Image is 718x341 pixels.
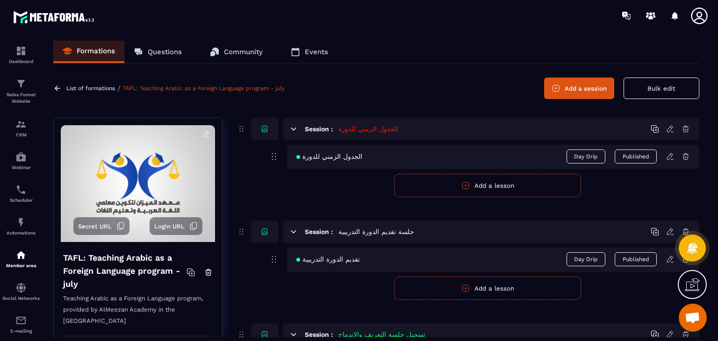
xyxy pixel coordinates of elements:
a: TAFL: Teaching Arabic as a Foreign Language program - july [123,85,285,92]
p: CRM [2,132,40,137]
img: logo [13,8,97,26]
img: email [15,315,27,326]
span: / [117,84,121,93]
img: automations [15,249,27,261]
a: formationformationSales Funnel Website [2,71,40,112]
p: E-mailing [2,328,40,334]
img: social-network [15,282,27,293]
button: Add a session [544,78,614,99]
a: social-networksocial-networkSocial Networks [2,275,40,308]
button: Published [615,252,657,266]
img: formation [15,45,27,57]
button: Secret URL [73,217,129,235]
a: formationformationDashboard [2,38,40,71]
h5: تسجيل جلسة التعريف والاندماج [338,330,425,339]
a: Formations [53,41,124,63]
button: Published [615,149,657,163]
button: Add a lesson [394,277,581,300]
a: Community [201,41,272,63]
p: Questions [148,48,182,56]
h5: جلسة تقديم الدورة التدريبية [338,227,414,236]
h5: الجدول الزمني للدورة [338,124,398,134]
p: Automations [2,230,40,235]
img: formation [15,78,27,89]
a: automationsautomationsAutomations [2,210,40,242]
h6: Session : [305,228,333,235]
h6: Session : [305,331,333,338]
img: automations [15,217,27,228]
h6: Session : [305,125,333,133]
a: automationsautomationsMember area [2,242,40,275]
h4: TAFL: Teaching Arabic as a Foreign Language program - july [63,251,187,291]
a: automationsautomationsWebinar [2,144,40,177]
span: Login URL [154,223,185,230]
img: scheduler [15,184,27,195]
p: Sales Funnel Website [2,92,40,105]
a: List of formations [66,85,115,92]
span: تقديم الدورة التدريبية [296,256,360,263]
button: Login URL [150,217,202,235]
a: schedulerschedulerScheduler [2,177,40,210]
img: formation [15,119,27,130]
p: Formations [77,47,115,55]
img: automations [15,151,27,163]
div: Open chat [679,304,707,332]
a: Questions [124,41,191,63]
p: Webinar [2,165,40,170]
span: Day Drip [567,252,605,266]
p: Dashboard [2,59,40,64]
a: emailemailE-mailing [2,308,40,341]
p: Community [224,48,263,56]
p: Events [305,48,328,56]
span: Secret URL [78,223,112,230]
a: Events [281,41,337,63]
span: Day Drip [567,149,605,163]
p: Scheduler [2,198,40,203]
a: formationformationCRM [2,112,40,144]
button: Add a lesson [394,174,581,197]
p: Social Networks [2,296,40,301]
span: الجدول الزمني للدورة [296,153,362,160]
p: Member area [2,263,40,268]
button: Bulk edit [624,78,699,99]
p: Teaching Arabic as a Foreign Language program, provided by AlMeezan Academy in the [GEOGRAPHIC_DATA] [63,293,213,336]
img: background [61,125,215,242]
